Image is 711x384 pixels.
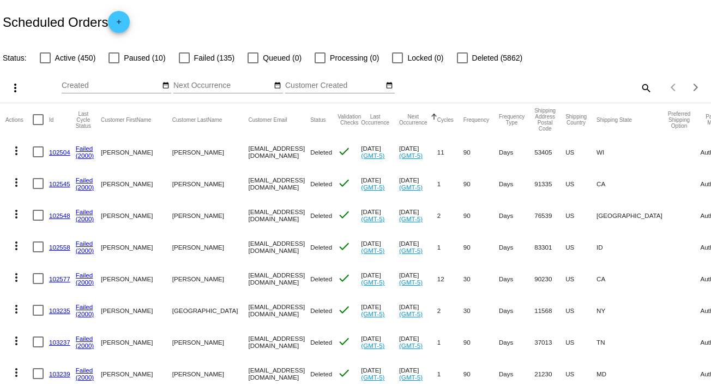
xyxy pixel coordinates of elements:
a: (2000) [76,342,94,349]
mat-icon: more_vert [10,239,23,252]
mat-cell: US [565,231,596,263]
mat-cell: Days [499,263,534,294]
a: (2000) [76,279,94,286]
mat-cell: 1 [437,231,463,263]
a: (GMT-5) [399,310,423,317]
mat-cell: 2 [437,294,463,326]
mat-cell: [PERSON_NAME] [172,326,249,358]
button: Change sorting for Cycles [437,116,454,123]
mat-cell: 83301 [534,231,565,263]
span: Processing (0) [330,51,379,64]
mat-cell: [DATE] [361,199,399,231]
mat-icon: more_vert [9,81,22,94]
a: Failed [76,367,93,374]
mat-cell: [DATE] [399,136,437,168]
a: (GMT-5) [361,152,384,159]
mat-cell: 11568 [534,294,565,326]
a: Failed [76,145,93,152]
a: 103235 [49,307,70,314]
mat-cell: [DATE] [399,168,437,199]
a: (2000) [76,374,94,381]
mat-cell: Days [499,199,534,231]
mat-icon: check [338,176,351,190]
button: Change sorting for LastOccurrenceUtc [361,114,389,126]
mat-cell: [PERSON_NAME] [172,199,249,231]
a: 102548 [49,212,70,219]
button: Change sorting for NextOccurrenceUtc [399,114,427,126]
mat-cell: CA [596,168,668,199]
mat-cell: [EMAIL_ADDRESS][DOMAIN_NAME] [248,231,310,263]
a: Failed [76,208,93,215]
a: (GMT-5) [361,184,384,191]
span: Active (450) [55,51,96,64]
mat-cell: [PERSON_NAME] [101,136,172,168]
mat-cell: [PERSON_NAME] [101,168,172,199]
mat-cell: 90 [463,168,499,199]
mat-cell: 90 [463,231,499,263]
mat-cell: 30 [463,294,499,326]
button: Change sorting for ShippingState [596,116,632,123]
mat-cell: WI [596,136,668,168]
button: Change sorting for PreferredShippingOption [668,111,691,129]
mat-icon: more_vert [10,366,23,379]
mat-cell: [PERSON_NAME] [101,231,172,263]
h2: Scheduled Orders [3,11,130,33]
mat-icon: check [338,240,351,253]
a: (GMT-5) [361,342,384,349]
button: Change sorting for ShippingCountry [565,114,587,126]
mat-cell: [PERSON_NAME] [101,326,172,358]
mat-cell: [EMAIL_ADDRESS][DOMAIN_NAME] [248,326,310,358]
a: (GMT-5) [399,152,423,159]
mat-icon: check [338,271,351,285]
mat-cell: [EMAIL_ADDRESS][DOMAIN_NAME] [248,263,310,294]
mat-cell: [DATE] [361,231,399,263]
mat-icon: add [112,18,125,31]
mat-icon: more_vert [10,334,23,347]
a: 102504 [49,149,70,156]
span: Status: [3,54,27,62]
mat-cell: Days [499,136,534,168]
span: Deleted [310,149,332,156]
mat-cell: US [565,263,596,294]
mat-cell: Days [499,231,534,263]
mat-cell: [PERSON_NAME] [172,263,249,294]
mat-icon: more_vert [10,303,23,316]
mat-cell: 90 [463,136,499,168]
input: Next Occurrence [173,81,272,90]
mat-cell: 90230 [534,263,565,294]
button: Change sorting for Frequency [463,116,489,123]
mat-cell: 91335 [534,168,565,199]
mat-icon: more_vert [10,144,23,157]
mat-cell: [DATE] [361,168,399,199]
button: Change sorting for CustomerFirstName [101,116,151,123]
a: (2000) [76,247,94,254]
mat-icon: check [338,367,351,380]
mat-cell: 53405 [534,136,565,168]
button: Change sorting for Id [49,116,53,123]
mat-icon: date_range [274,81,281,90]
mat-cell: Days [499,326,534,358]
mat-cell: [EMAIL_ADDRESS][DOMAIN_NAME] [248,168,310,199]
a: (GMT-5) [361,247,384,254]
mat-cell: 1 [437,326,463,358]
a: Failed [76,176,93,184]
mat-cell: [DATE] [399,263,437,294]
mat-icon: date_range [385,81,393,90]
mat-cell: [GEOGRAPHIC_DATA] [596,199,668,231]
mat-cell: 12 [437,263,463,294]
a: Failed [76,240,93,247]
a: (GMT-5) [399,374,423,381]
button: Change sorting for CustomerLastName [172,116,222,123]
input: Created [62,81,160,90]
mat-cell: US [565,326,596,358]
mat-header-cell: Validation Checks [338,103,361,136]
mat-cell: 76539 [534,199,565,231]
mat-cell: NY [596,294,668,326]
mat-icon: search [639,79,652,96]
mat-cell: US [565,136,596,168]
mat-cell: [PERSON_NAME] [172,231,249,263]
mat-cell: 2 [437,199,463,231]
mat-cell: CA [596,263,668,294]
mat-cell: [DATE] [399,199,437,231]
a: 102545 [49,180,70,187]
